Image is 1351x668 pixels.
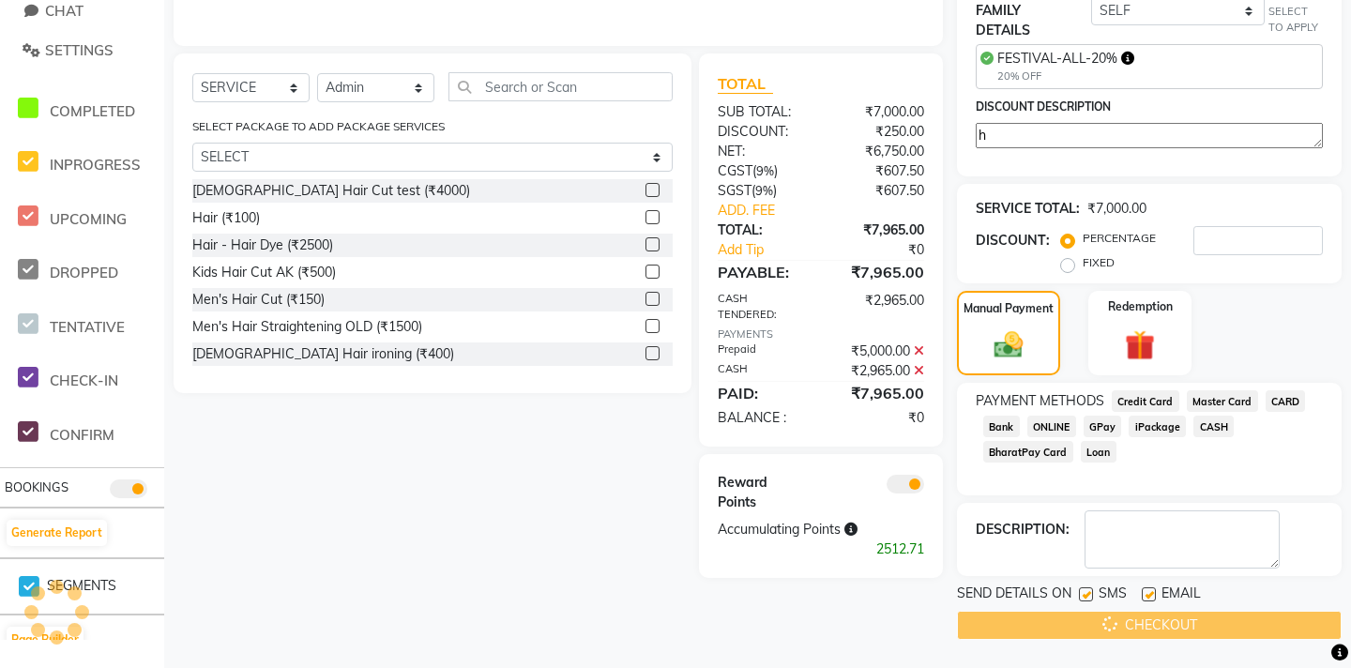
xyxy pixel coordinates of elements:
[1187,390,1258,412] span: Master Card
[50,264,118,281] span: DROPPED
[964,300,1054,317] label: Manual Payment
[976,199,1080,219] div: SERVICE TOTAL:
[718,326,924,342] div: PAYMENTS
[1027,416,1076,437] span: ONLINE
[1266,390,1306,412] span: CARD
[50,102,135,120] span: COMPLETED
[5,479,68,494] span: BOOKINGS
[821,291,938,323] div: ₹2,965.00
[50,426,114,444] span: CONFIRM
[976,99,1111,115] label: DISCOUNT DESCRIPTION
[192,235,333,255] div: Hair - Hair Dye (₹2500)
[821,102,938,122] div: ₹7,000.00
[704,261,821,283] div: PAYABLE:
[821,361,938,381] div: ₹2,965.00
[704,291,821,323] div: CASH TENDERED:
[7,520,107,546] button: Generate Report
[704,473,821,512] div: Reward Points
[704,520,880,539] div: Accumulating Points
[704,220,821,240] div: TOTAL:
[976,231,1050,250] div: DISCOUNT:
[1081,441,1116,463] span: Loan
[704,142,821,161] div: NET:
[192,263,336,282] div: Kids Hair Cut AK (₹500)
[1084,416,1122,437] span: GPay
[704,240,841,260] a: Add Tip
[448,72,673,101] input: Search or Scan
[1129,416,1186,437] span: iPackage
[704,361,821,381] div: CASH
[192,118,445,135] label: SELECT PACKAGE TO ADD PACKAGE SERVICES
[976,1,1091,40] div: FAMILY DETAILS
[704,102,821,122] div: SUB TOTAL:
[718,162,752,179] span: CGST
[997,50,1117,67] span: FESTIVAL-ALL-20%
[755,183,773,198] span: 9%
[50,156,141,174] span: INPROGRESS
[47,576,116,596] span: SEGMENTS
[704,342,821,361] div: Prepaid
[192,208,260,228] div: Hair (₹100)
[192,181,470,201] div: [DEMOGRAPHIC_DATA] Hair Cut test (₹4000)
[821,161,938,181] div: ₹607.50
[192,290,325,310] div: Men's Hair Cut (₹150)
[985,328,1032,361] img: _cash.svg
[821,220,938,240] div: ₹7,965.00
[704,181,821,201] div: ( )
[983,441,1073,463] span: BharatPay Card
[997,68,1134,84] div: 20% OFF
[1193,416,1234,437] span: CASH
[704,539,938,559] div: 2512.71
[1108,298,1173,315] label: Redemption
[704,161,821,181] div: ( )
[821,382,938,404] div: ₹7,965.00
[50,210,127,228] span: UPCOMING
[45,41,114,59] span: SETTINGS
[841,240,938,260] div: ₹0
[821,342,938,361] div: ₹5,000.00
[1161,584,1201,607] span: EMAIL
[976,520,1070,539] div: DESCRIPTION:
[1116,326,1165,364] img: _gift.svg
[821,261,938,283] div: ₹7,965.00
[1099,584,1127,607] span: SMS
[50,318,125,336] span: TENTATIVE
[1083,254,1115,271] label: FIXED
[821,142,938,161] div: ₹6,750.00
[821,181,938,201] div: ₹607.50
[704,408,821,428] div: BALANCE :
[704,122,821,142] div: DISCOUNT:
[1083,230,1156,247] label: PERCENTAGE
[704,201,938,220] a: ADD. FEE
[5,40,159,62] a: SETTINGS
[50,372,118,389] span: CHECK-IN
[192,344,454,364] div: [DEMOGRAPHIC_DATA] Hair ironing (₹400)
[718,182,751,199] span: SGST
[704,382,821,404] div: PAID:
[718,74,773,94] span: TOTAL
[1112,390,1179,412] span: Credit Card
[45,2,83,20] span: CHAT
[957,584,1071,607] span: SEND DETAILS ON
[821,122,938,142] div: ₹250.00
[5,1,159,23] a: CHAT
[1268,4,1323,36] div: SELECT TO APPLY
[7,627,83,653] button: Page Builder
[1087,199,1146,219] div: ₹7,000.00
[821,408,938,428] div: ₹0
[192,317,422,337] div: Men's Hair Straightening OLD (₹1500)
[983,416,1020,437] span: Bank
[976,391,1104,411] span: PAYMENT METHODS
[756,163,774,178] span: 9%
